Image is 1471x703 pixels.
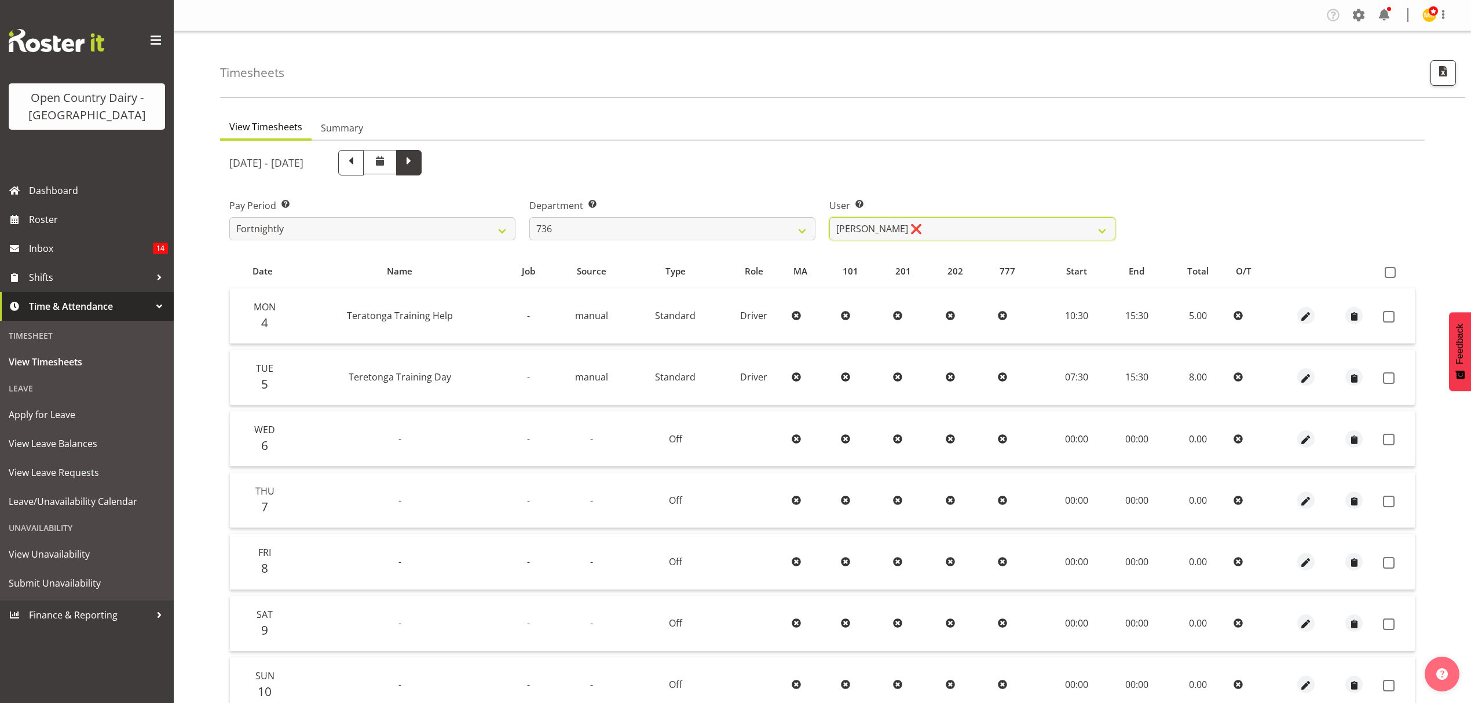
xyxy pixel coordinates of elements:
[1107,350,1166,405] td: 15:30
[590,617,593,629] span: -
[630,288,720,344] td: Standard
[3,458,171,487] a: View Leave Requests
[745,265,763,278] span: Role
[261,437,268,453] span: 6
[261,560,268,576] span: 8
[1045,350,1107,405] td: 07:30
[793,265,807,278] span: MA
[1187,265,1209,278] span: Total
[3,376,171,400] div: Leave
[1422,8,1436,22] img: milk-reception-awarua7542.jpg
[590,678,593,691] span: -
[947,265,963,278] span: 202
[527,678,530,691] span: -
[895,265,911,278] span: 201
[29,298,151,315] span: Time & Attendance
[843,265,858,278] span: 101
[1045,288,1107,344] td: 10:30
[740,309,767,322] span: Driver
[1107,411,1166,467] td: 00:00
[1430,60,1456,86] button: Export CSV
[254,423,275,436] span: Wed
[529,199,815,213] label: Department
[3,516,171,540] div: Unavailability
[255,669,275,682] span: Sun
[256,362,273,375] span: Tue
[9,406,165,423] span: Apply for Leave
[153,243,168,254] span: 14
[258,546,271,559] span: Fri
[387,265,412,278] span: Name
[590,494,593,507] span: -
[229,120,302,134] span: View Timesheets
[261,376,268,392] span: 5
[577,265,606,278] span: Source
[1236,265,1252,278] span: O/T
[575,371,608,383] span: manual
[527,433,530,445] span: -
[1449,312,1471,391] button: Feedback - Show survey
[29,606,151,624] span: Finance & Reporting
[9,464,165,481] span: View Leave Requests
[1129,265,1144,278] span: End
[29,240,153,257] span: Inbox
[9,353,165,371] span: View Timesheets
[590,433,593,445] span: -
[258,683,272,700] span: 10
[1166,534,1230,590] td: 0.00
[349,371,451,383] span: Teretonga Training Day
[1107,534,1166,590] td: 00:00
[527,371,530,383] span: -
[261,622,268,638] span: 9
[1166,473,1230,528] td: 0.00
[630,534,720,590] td: Off
[229,199,515,213] label: Pay Period
[261,499,268,515] span: 7
[1166,350,1230,405] td: 8.00
[3,429,171,458] a: View Leave Balances
[29,182,168,199] span: Dashboard
[527,494,530,507] span: -
[3,569,171,598] a: Submit Unavailability
[9,435,165,452] span: View Leave Balances
[321,121,363,135] span: Summary
[630,411,720,467] td: Off
[398,494,401,507] span: -
[527,617,530,629] span: -
[630,596,720,651] td: Off
[527,555,530,568] span: -
[9,574,165,592] span: Submit Unavailability
[257,608,273,621] span: Sat
[665,265,686,278] span: Type
[3,487,171,516] a: Leave/Unavailability Calendar
[1066,265,1087,278] span: Start
[527,309,530,322] span: -
[255,485,275,497] span: Thu
[1166,411,1230,467] td: 0.00
[3,540,171,569] a: View Unavailability
[1436,668,1448,680] img: help-xxl-2.png
[3,324,171,347] div: Timesheet
[398,617,401,629] span: -
[347,309,453,322] span: Teratonga Training Help
[1166,288,1230,344] td: 5.00
[575,309,608,322] span: manual
[398,433,401,445] span: -
[398,678,401,691] span: -
[1166,596,1230,651] td: 0.00
[1107,473,1166,528] td: 00:00
[630,350,720,405] td: Standard
[1455,324,1465,364] span: Feedback
[9,493,165,510] span: Leave/Unavailability Calendar
[20,89,153,124] div: Open Country Dairy - [GEOGRAPHIC_DATA]
[253,265,273,278] span: Date
[829,199,1115,213] label: User
[1107,596,1166,651] td: 00:00
[29,269,151,286] span: Shifts
[254,301,276,313] span: Mon
[229,156,303,169] h5: [DATE] - [DATE]
[398,555,401,568] span: -
[1045,596,1107,651] td: 00:00
[1045,473,1107,528] td: 00:00
[1045,534,1107,590] td: 00:00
